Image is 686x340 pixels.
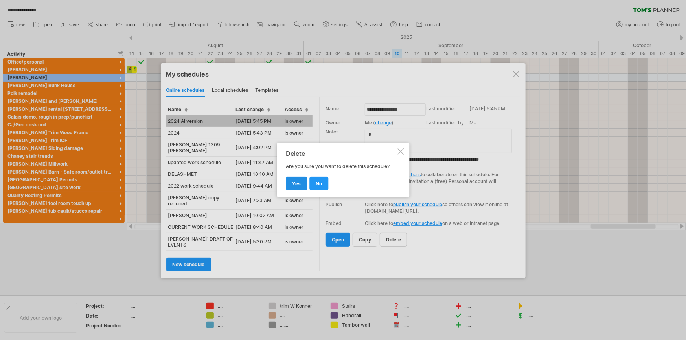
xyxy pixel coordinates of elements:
div: Are you sure you want to delete this schedule? [286,150,396,190]
a: no [309,177,328,190]
span: no [316,181,322,186]
div: Delete [286,150,396,157]
a: yes [286,177,307,190]
span: yes [292,181,301,186]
